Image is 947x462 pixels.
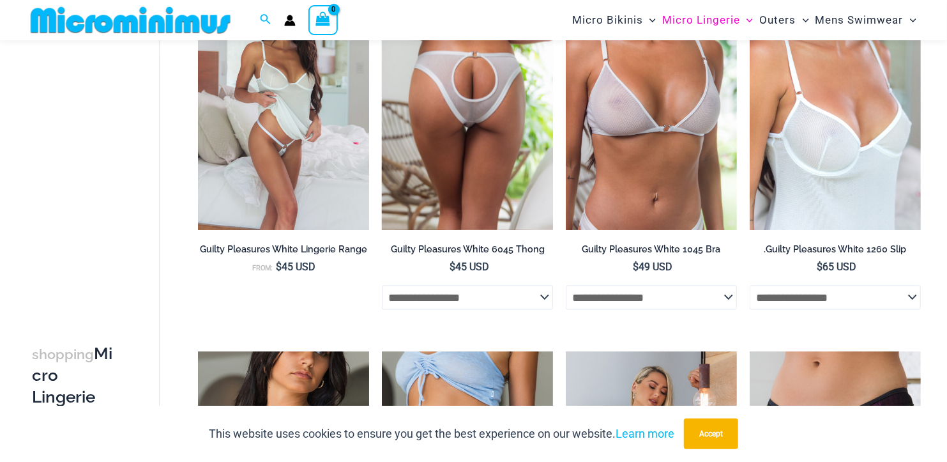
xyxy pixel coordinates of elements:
[252,264,273,272] span: From:
[815,4,904,36] span: Mens Swimwear
[209,424,674,443] p: This website uses cookies to ensure you get the best experience on our website.
[616,427,674,440] a: Learn more
[750,243,921,256] h2: .Guilty Pleasures White 1260 Slip
[812,4,920,36] a: Mens SwimwearMenu ToggleMenu Toggle
[32,343,114,408] h3: Micro Lingerie
[566,243,737,256] h2: Guilty Pleasures White 1045 Bra
[308,5,338,35] a: View Shopping Cart, empty
[32,346,94,362] span: shopping
[817,261,857,273] bdi: 65 USD
[796,4,809,36] span: Menu Toggle
[284,15,296,26] a: Account icon link
[260,12,271,28] a: Search icon link
[566,243,737,260] a: Guilty Pleasures White 1045 Bra
[740,4,753,36] span: Menu Toggle
[26,6,236,35] img: MM SHOP LOGO FLAT
[382,243,553,256] h2: Guilty Pleasures White 6045 Thong
[198,243,369,260] a: Guilty Pleasures White Lingerie Range
[450,261,455,273] span: $
[757,4,812,36] a: OutersMenu ToggleMenu Toggle
[662,4,740,36] span: Micro Lingerie
[567,2,921,38] nav: Site Navigation
[904,4,916,36] span: Menu Toggle
[569,4,659,36] a: Micro BikinisMenu ToggleMenu Toggle
[760,4,796,36] span: Outers
[276,261,315,273] bdi: 45 USD
[684,419,738,449] button: Accept
[450,261,489,273] bdi: 45 USD
[382,243,553,260] a: Guilty Pleasures White 6045 Thong
[276,261,282,273] span: $
[198,243,369,256] h2: Guilty Pleasures White Lingerie Range
[659,4,756,36] a: Micro LingerieMenu ToggleMenu Toggle
[750,243,921,260] a: .Guilty Pleasures White 1260 Slip
[633,261,639,273] span: $
[817,261,823,273] span: $
[32,47,147,303] iframe: TrustedSite Certified
[643,4,656,36] span: Menu Toggle
[572,4,643,36] span: Micro Bikinis
[633,261,673,273] bdi: 49 USD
